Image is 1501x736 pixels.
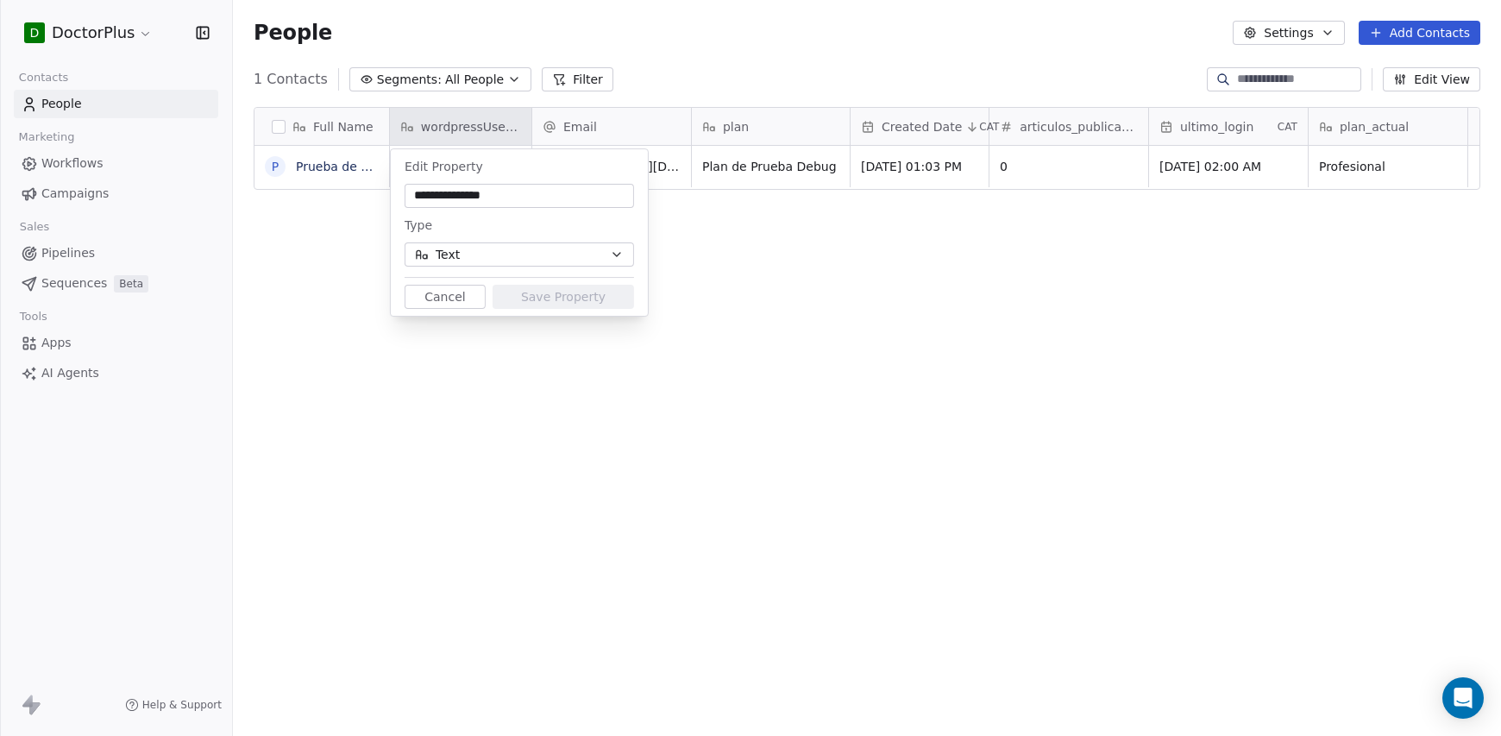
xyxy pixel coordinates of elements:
[405,218,432,232] span: Type
[436,246,460,264] span: Text
[493,285,634,309] button: Save Property
[405,160,483,173] span: Edit Property
[405,242,634,267] button: Text
[405,285,486,309] button: Cancel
